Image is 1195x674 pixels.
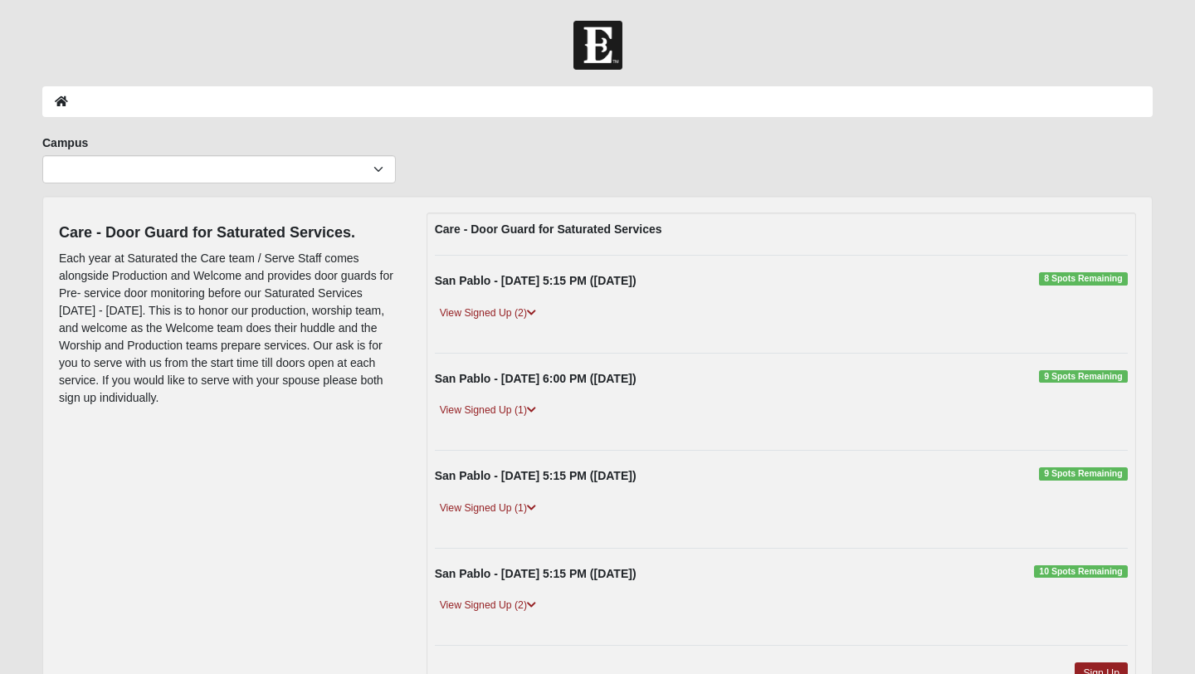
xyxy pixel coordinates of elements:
[435,372,637,385] strong: San Pablo - [DATE] 6:00 PM ([DATE])
[435,567,637,580] strong: San Pablo - [DATE] 5:15 PM ([DATE])
[1034,565,1128,579] span: 10 Spots Remaining
[573,21,622,70] img: Church of Eleven22 Logo
[435,597,541,614] a: View Signed Up (2)
[59,250,402,407] p: Each year at Saturated the Care team / Serve Staff comes alongside Production and Welcome and pro...
[1039,370,1128,383] span: 9 Spots Remaining
[42,134,88,151] label: Campus
[435,469,637,482] strong: San Pablo - [DATE] 5:15 PM ([DATE])
[435,402,541,419] a: View Signed Up (1)
[1039,467,1128,481] span: 9 Spots Remaining
[1039,272,1128,286] span: 8 Spots Remaining
[435,222,662,236] strong: Care - Door Guard for Saturated Services
[435,500,541,517] a: View Signed Up (1)
[435,305,541,322] a: View Signed Up (2)
[59,224,402,242] h4: Care - Door Guard for Saturated Services.
[435,274,637,287] strong: San Pablo - [DATE] 5:15 PM ([DATE])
